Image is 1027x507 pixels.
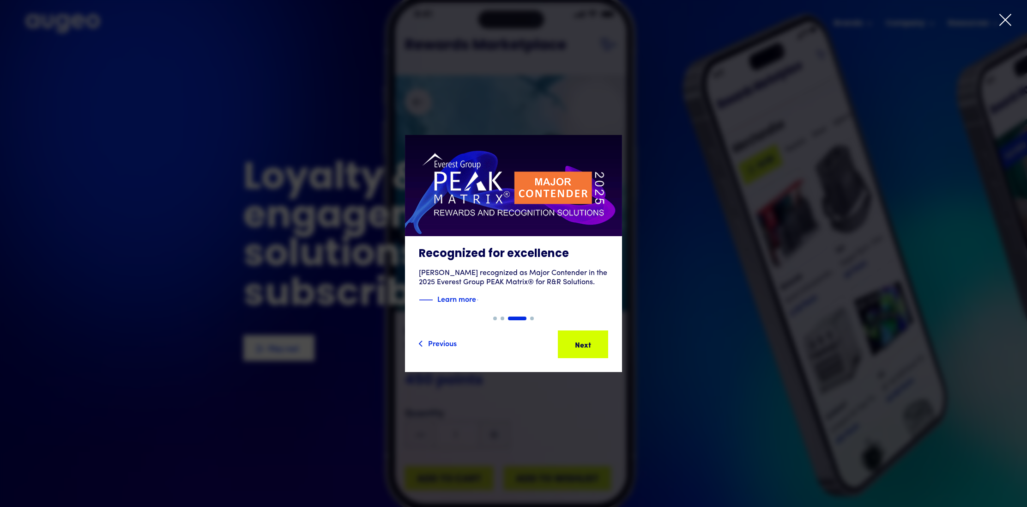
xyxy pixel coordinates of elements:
[501,317,504,320] div: Show slide 2 of 4
[419,269,608,287] div: [PERSON_NAME] recognized as Major Contender in the 2025 Everest Group PEAK Matrix® for R&R Soluti...
[558,330,608,358] a: Next
[405,135,622,317] a: Recognized for excellence[PERSON_NAME] recognized as Major Contender in the 2025 Everest Group PE...
[508,317,526,320] div: Show slide 3 of 4
[530,317,534,320] div: Show slide 4 of 4
[419,294,433,305] img: Blue decorative line
[428,337,457,348] div: Previous
[437,293,476,304] strong: Learn more
[419,247,608,261] h3: Recognized for excellence
[477,294,491,305] img: Blue text arrow
[493,317,497,320] div: Show slide 1 of 4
